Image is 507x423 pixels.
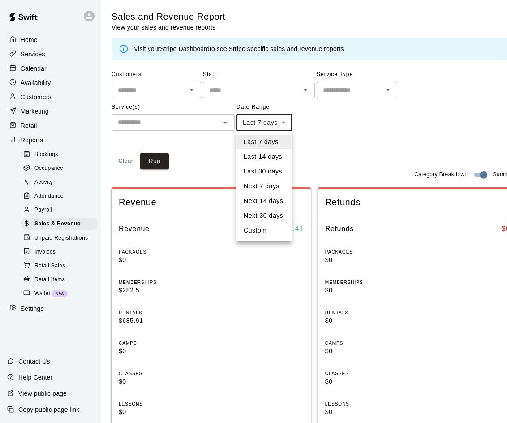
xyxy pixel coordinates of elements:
li: Next 14 days [236,194,292,208]
li: Last 14 days [236,149,292,164]
li: Last 30 days [236,164,292,179]
li: Next 7 days [236,179,292,194]
li: Next 30 days [236,208,292,223]
li: Custom [236,223,292,238]
li: Last 7 days [236,135,292,149]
